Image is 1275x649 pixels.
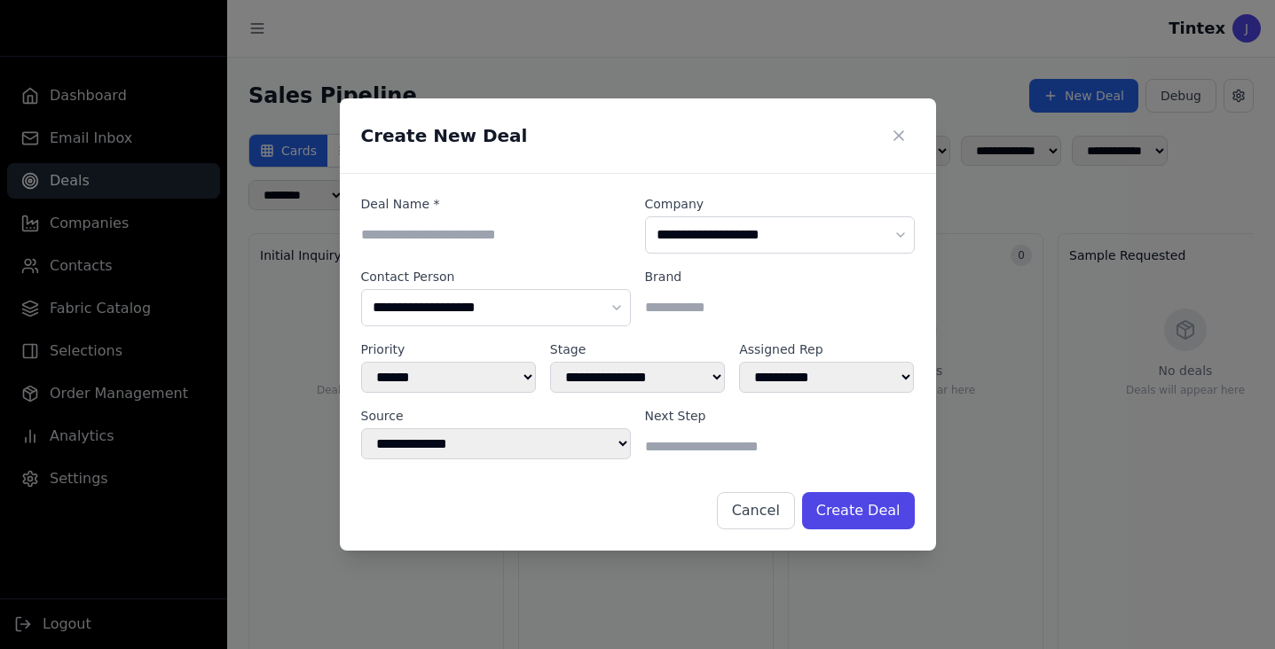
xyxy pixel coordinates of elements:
label: Company [645,195,915,213]
label: Next Step [645,407,915,425]
label: Contact Person [361,268,631,285]
label: Stage [550,340,725,358]
label: Source [361,407,631,425]
label: Deal Name * [361,195,631,213]
button: Create Deal [802,492,915,529]
h2: Create New Deal [361,123,528,148]
label: Priority [361,340,536,358]
button: Cancel [717,492,795,529]
label: Brand [645,268,915,285]
label: Assigned Rep [739,340,914,358]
